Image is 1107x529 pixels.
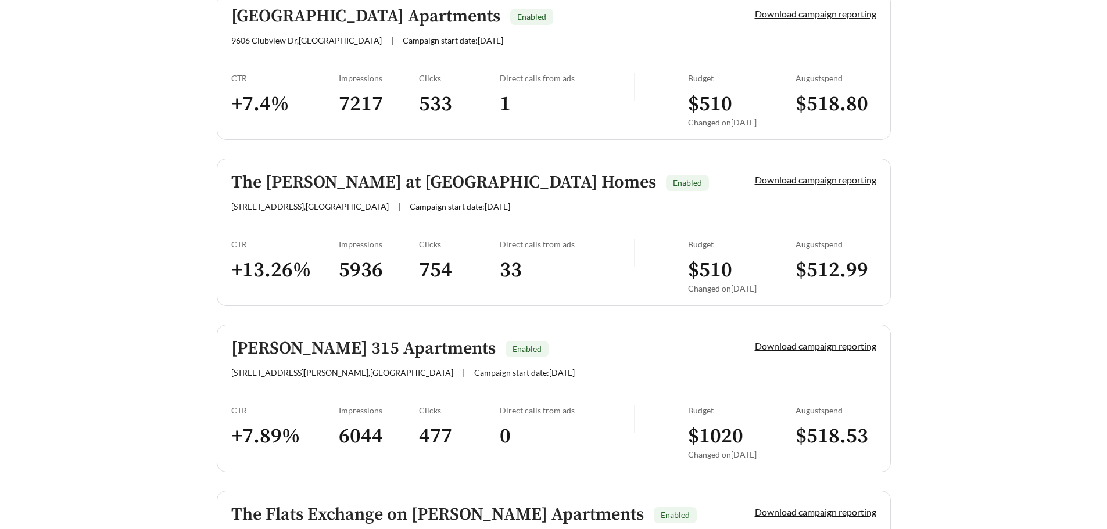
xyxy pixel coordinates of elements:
div: Changed on [DATE] [688,117,796,127]
h3: $ 518.80 [796,91,876,117]
a: Download campaign reporting [755,174,876,185]
h3: 5936 [339,257,420,283]
span: Enabled [661,510,690,520]
h3: 1 [500,91,634,117]
img: line [634,73,635,101]
h3: 533 [419,91,500,117]
span: | [463,368,465,377]
div: August spend [796,73,876,83]
span: Enabled [513,344,542,354]
div: Changed on [DATE] [688,283,796,293]
div: Direct calls from ads [500,239,634,249]
span: 9606 Clubview Dr , [GEOGRAPHIC_DATA] [231,35,382,45]
a: Download campaign reporting [755,8,876,19]
h3: $ 1020 [688,423,796,449]
h3: 7217 [339,91,420,117]
div: Clicks [419,239,500,249]
div: August spend [796,239,876,249]
h3: $ 510 [688,91,796,117]
h5: [PERSON_NAME] 315 Apartments [231,339,496,358]
h5: [GEOGRAPHIC_DATA] Apartments [231,7,500,26]
h3: 754 [419,257,500,283]
h3: 477 [419,423,500,449]
h3: $ 510 [688,257,796,283]
h5: The Flats Exchange on [PERSON_NAME] Apartments [231,505,644,524]
a: Download campaign reporting [755,340,876,351]
span: Enabled [673,178,702,188]
span: [STREET_ADDRESS][PERSON_NAME] , [GEOGRAPHIC_DATA] [231,368,453,377]
h3: 33 [500,257,634,283]
div: Impressions [339,239,420,249]
div: Direct calls from ads [500,73,634,83]
h3: 6044 [339,423,420,449]
h3: 0 [500,423,634,449]
a: Download campaign reporting [755,506,876,517]
div: Budget [688,405,796,415]
div: Budget [688,239,796,249]
a: [PERSON_NAME] 315 ApartmentsEnabled[STREET_ADDRESS][PERSON_NAME],[GEOGRAPHIC_DATA]|Campaign start... [217,325,891,472]
span: | [398,201,400,211]
div: Impressions [339,73,420,83]
h3: $ 518.53 [796,423,876,449]
span: Campaign start date: [DATE] [410,201,510,211]
span: Enabled [517,12,546,21]
div: CTR [231,73,339,83]
div: Changed on [DATE] [688,449,796,459]
div: CTR [231,405,339,415]
h3: $ 512.99 [796,257,876,283]
span: Campaign start date: [DATE] [403,35,503,45]
div: Impressions [339,405,420,415]
div: Direct calls from ads [500,405,634,415]
div: Budget [688,73,796,83]
span: Campaign start date: [DATE] [474,368,575,377]
h3: + 13.26 % [231,257,339,283]
div: Clicks [419,405,500,415]
img: line [634,405,635,433]
span: | [391,35,393,45]
h3: + 7.89 % [231,423,339,449]
a: The [PERSON_NAME] at [GEOGRAPHIC_DATA] HomesEnabled[STREET_ADDRESS],[GEOGRAPHIC_DATA]|Campaign st... [217,159,891,306]
h5: The [PERSON_NAME] at [GEOGRAPHIC_DATA] Homes [231,173,656,192]
div: August spend [796,405,876,415]
img: line [634,239,635,267]
div: Clicks [419,73,500,83]
h3: + 7.4 % [231,91,339,117]
div: CTR [231,239,339,249]
span: [STREET_ADDRESS] , [GEOGRAPHIC_DATA] [231,201,389,211]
